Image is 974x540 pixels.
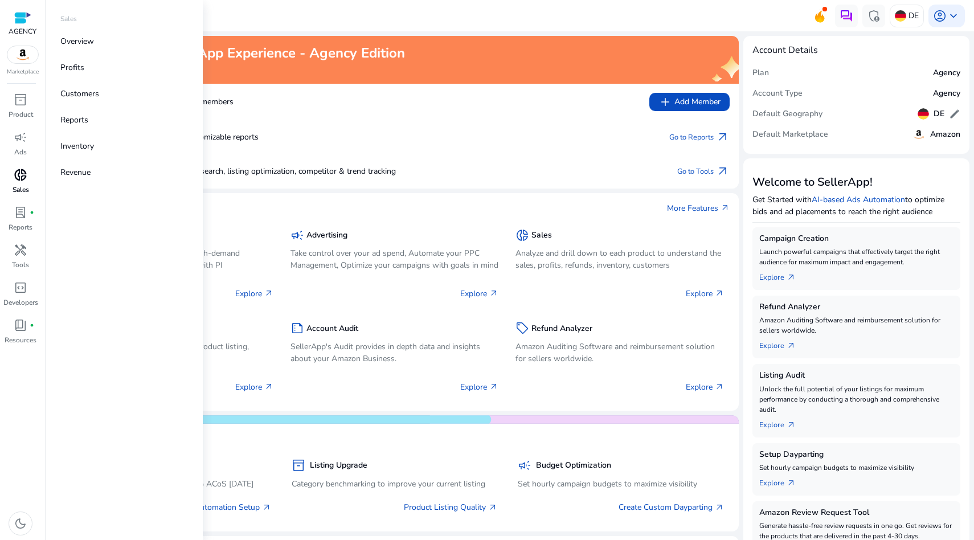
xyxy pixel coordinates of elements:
span: Add Member [658,95,721,109]
span: arrow_outward [787,341,796,350]
h5: Sales [531,231,552,240]
h5: Amazon Review Request Tool [759,508,954,518]
h5: Default Marketplace [752,130,828,140]
p: Revenue [60,166,91,178]
p: Product [9,109,33,120]
h5: Agency [933,89,960,99]
span: edit [949,108,960,120]
h5: Default Geography [752,109,822,119]
span: inventory_2 [14,93,27,107]
a: Explorearrow_outward [759,336,805,351]
h4: Thank you for logging back! [64,64,405,75]
p: Amazon Auditing Software and reimbursement solution for sellers worldwide. [759,315,954,336]
span: arrow_outward [488,503,497,512]
p: Unlock the full potential of your listings for maximum performance by conducting a thorough and c... [759,384,954,415]
p: SellerApp's Audit provides in depth data and insights about your Amazon Business. [290,341,499,365]
span: arrow_outward [721,203,730,212]
p: Set hourly campaign budgets to maximize visibility [518,478,724,490]
span: arrow_outward [715,382,724,391]
span: dark_mode [14,517,27,530]
span: donut_small [14,168,27,182]
a: Explorearrow_outward [759,415,805,431]
h5: Account Type [752,89,803,99]
span: inventory_2 [292,459,305,472]
span: account_circle [933,9,947,23]
button: addAdd Member [649,93,730,111]
p: Keyword research, listing optimization, competitor & trend tracking [80,165,396,177]
a: Explorearrow_outward [759,473,805,489]
a: Explorearrow_outward [759,267,805,283]
h5: Listing Audit [759,371,954,381]
span: lab_profile [14,206,27,219]
p: Get Started with to optimize bids and ad placements to reach the right audience [752,194,961,218]
p: Reports [9,222,32,232]
p: Explore [686,288,724,300]
p: DE [908,6,919,26]
h5: Advertising [306,231,347,240]
img: de.svg [918,108,929,120]
span: admin_panel_settings [867,9,881,23]
p: Analyze and drill down to each product to understand the sales, profits, refunds, inventory, cust... [515,247,724,271]
span: arrow_outward [787,478,796,488]
h5: Refund Analyzer [759,302,954,312]
span: summarize [290,321,304,335]
span: handyman [14,243,27,257]
h4: Account Details [752,45,818,56]
p: Explore [235,288,273,300]
img: amazon.svg [7,46,38,63]
p: Explore [235,381,273,393]
span: arrow_outward [262,503,271,512]
button: admin_panel_settings [862,5,885,27]
p: Resources [5,335,36,345]
p: Explore [460,288,498,300]
p: Sales [60,14,77,24]
span: arrow_outward [489,289,498,298]
a: More Featuresarrow_outward [667,202,730,214]
h5: Plan [752,68,769,78]
span: arrow_outward [264,382,273,391]
p: Reports [60,114,88,126]
h5: Setup Dayparting [759,450,954,460]
p: Explore [686,381,724,393]
a: Go to Reportsarrow_outward [669,129,730,145]
a: Create Custom Dayparting [619,501,724,513]
p: Category benchmarking to improve your current listing [292,478,498,490]
h5: Refund Analyzer [531,324,592,334]
h5: Budget Optimization [536,461,611,471]
span: arrow_outward [264,289,273,298]
span: arrow_outward [787,273,796,282]
p: Amazon Auditing Software and reimbursement solution for sellers worldwide. [515,341,724,365]
span: fiber_manual_record [30,210,34,215]
p: Inventory [60,140,94,152]
a: AI-based Ads Automation [812,194,905,205]
p: Profits [60,62,84,73]
span: arrow_outward [715,503,724,512]
a: Go to Toolsarrow_outward [677,163,730,179]
span: code_blocks [14,281,27,294]
h3: Welcome to SellerApp! [752,175,961,189]
a: Smart Automation Setup [170,501,271,513]
h5: Listing Upgrade [310,461,367,471]
span: sell [515,321,529,335]
p: Sales [13,185,29,195]
p: Take control over your ad spend, Automate your PPC Management, Optimize your campaigns with goals... [290,247,499,271]
span: arrow_outward [716,130,730,144]
h5: Account Audit [306,324,358,334]
h5: DE [934,109,944,119]
img: amazon.svg [912,128,926,141]
p: AGENCY [9,26,36,36]
p: Tools [12,260,29,270]
span: arrow_outward [489,382,498,391]
span: campaign [290,228,304,242]
p: Marketplace [7,68,39,76]
h5: Campaign Creation [759,234,954,244]
span: keyboard_arrow_down [947,9,960,23]
p: Overview [60,35,94,47]
p: Ads [14,147,27,157]
h2: Maximize your SellerApp Experience - Agency Edition [64,45,405,62]
span: campaign [518,459,531,472]
span: donut_small [515,228,529,242]
img: de.svg [895,10,906,22]
span: arrow_outward [787,420,796,429]
h5: Amazon [930,130,960,140]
